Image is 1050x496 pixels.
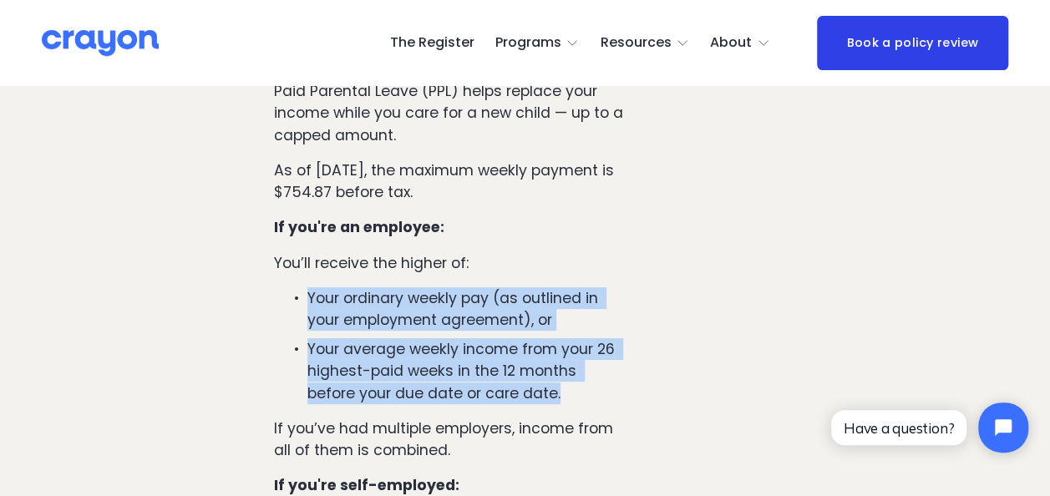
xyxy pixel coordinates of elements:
[274,252,626,274] p: You’ll receive the higher of:
[817,388,1042,467] iframe: Tidio Chat
[710,31,752,55] span: About
[274,217,444,237] strong: If you're an employee:
[274,475,459,495] strong: If you're self-employed:
[817,16,1007,71] a: Book a policy review
[307,338,626,404] p: Your average weekly income from your 26 highest-paid weeks in the 12 months before your due date ...
[710,30,770,57] a: folder dropdown
[600,31,671,55] span: Resources
[274,80,626,146] p: Paid Parental Leave (PPL) helps replace your income while you care for a new child — up to a capp...
[495,31,561,55] span: Programs
[390,30,474,57] a: The Register
[307,287,626,332] p: Your ordinary weekly pay (as outlined in your employment agreement), or
[274,418,626,462] p: If you’ve had multiple employers, income from all of them is combined.
[274,159,626,204] p: As of [DATE], the maximum weekly payment is $754.87 before tax.
[600,30,689,57] a: folder dropdown
[42,28,159,58] img: Crayon
[495,30,580,57] a: folder dropdown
